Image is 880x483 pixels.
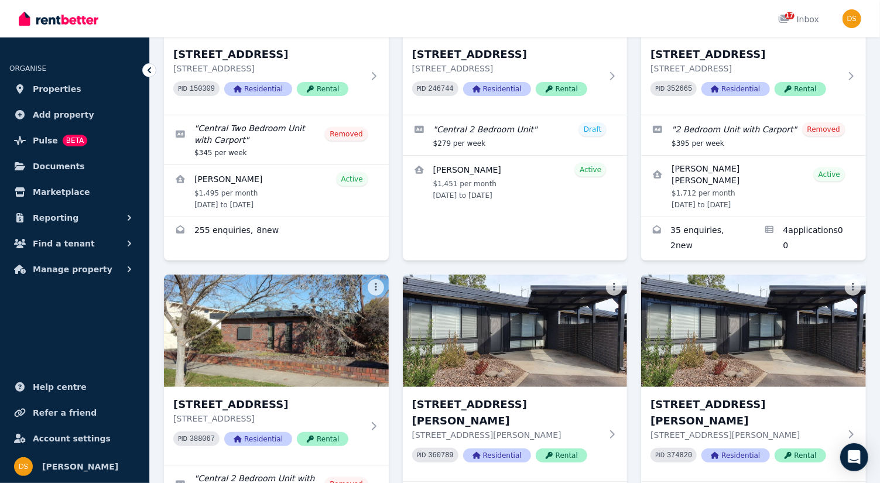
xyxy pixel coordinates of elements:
a: Enquiries for 1/16 Marungi St, Shepparton [164,217,389,245]
span: Residential [701,448,769,463]
small: PID [417,452,426,458]
code: 246744 [429,85,454,93]
img: 3/21 Mason St, Shepparton [403,275,628,387]
a: View details for Benjamin Shillingford [164,165,389,217]
a: 3/21 Mason St, Shepparton[STREET_ADDRESS][PERSON_NAME][STREET_ADDRESS][PERSON_NAME]PID 360789Resi... [403,275,628,481]
button: More options [606,279,622,296]
span: 17 [785,12,795,19]
img: Donna Stone [14,457,33,476]
a: Applications for 2/61 Balaclava Rd, Shepparton [754,217,866,261]
div: Inbox [778,13,819,25]
h3: [STREET_ADDRESS][PERSON_NAME] [412,396,602,429]
span: Reporting [33,211,78,225]
code: 150309 [190,85,215,93]
small: PID [178,85,187,92]
a: Refer a friend [9,401,140,424]
button: Find a tenant [9,232,140,255]
span: Account settings [33,431,111,446]
a: Documents [9,155,140,178]
span: Properties [33,82,81,96]
span: Documents [33,159,85,173]
code: 374820 [667,451,692,460]
a: Account settings [9,427,140,450]
span: Pulse [33,133,58,148]
a: Edit listing: Central Two Bedroom Unit with Carport [164,115,389,165]
span: Marketplace [33,185,90,199]
a: View details for Jackson Woosnam [641,156,866,217]
a: 4/21 Mason St, Shepparton[STREET_ADDRESS][PERSON_NAME][STREET_ADDRESS][PERSON_NAME]PID 374820Resi... [641,275,866,481]
small: PID [417,85,426,92]
span: Add property [33,108,94,122]
span: [PERSON_NAME] [42,460,118,474]
span: BETA [63,135,87,146]
code: 388067 [190,435,215,443]
span: Residential [463,448,531,463]
span: Refer a friend [33,406,97,420]
span: Rental [775,448,826,463]
span: Help centre [33,380,87,394]
span: Rental [536,448,587,463]
h3: [STREET_ADDRESS][PERSON_NAME] [650,396,840,429]
img: RentBetter [19,10,98,28]
p: [STREET_ADDRESS] [173,63,363,74]
a: Marketplace [9,180,140,204]
small: PID [655,85,665,92]
span: Manage property [33,262,112,276]
span: Rental [775,82,826,96]
button: Reporting [9,206,140,229]
button: Manage property [9,258,140,281]
small: PID [655,452,665,458]
span: Find a tenant [33,237,95,251]
button: More options [368,279,384,296]
span: ORGANISE [9,64,46,73]
h3: [STREET_ADDRESS] [412,46,602,63]
span: Residential [463,82,531,96]
h3: [STREET_ADDRESS] [650,46,840,63]
p: [STREET_ADDRESS][PERSON_NAME] [412,429,602,441]
h3: [STREET_ADDRESS] [173,46,363,63]
a: 3/16 Marungi St, Shepparton[STREET_ADDRESS][STREET_ADDRESS]PID 388067ResidentialRental [164,275,389,465]
button: More options [845,279,861,296]
a: Help centre [9,375,140,399]
a: Enquiries for 2/61 Balaclava Rd, Shepparton [641,217,754,261]
a: Edit listing: 2 Bedroom Unit with Carport [641,115,866,155]
h3: [STREET_ADDRESS] [173,396,363,413]
p: [STREET_ADDRESS] [412,63,602,74]
a: PulseBETA [9,129,140,152]
span: Residential [701,82,769,96]
a: Edit listing: Central 2 Bedroom Unit [403,115,628,155]
small: PID [178,436,187,442]
img: 3/16 Marungi St, Shepparton [164,275,389,387]
p: [STREET_ADDRESS] [173,413,363,424]
a: Add property [9,103,140,126]
span: Rental [297,432,348,446]
span: Rental [297,82,348,96]
span: Rental [536,82,587,96]
span: Residential [224,432,292,446]
p: [STREET_ADDRESS] [650,63,840,74]
a: View details for Brendon Lewis [403,156,628,207]
p: [STREET_ADDRESS][PERSON_NAME] [650,429,840,441]
img: 4/21 Mason St, Shepparton [641,275,866,387]
code: 352665 [667,85,692,93]
a: Properties [9,77,140,101]
div: Open Intercom Messenger [840,443,868,471]
span: Residential [224,82,292,96]
code: 360789 [429,451,454,460]
img: Donna Stone [843,9,861,28]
